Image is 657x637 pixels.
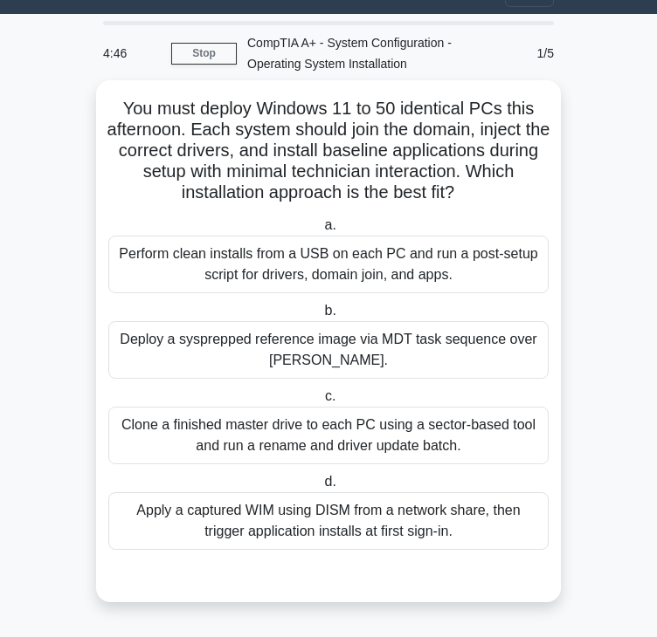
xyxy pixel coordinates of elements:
div: Apply a captured WIM using DISM from a network share, then trigger application installs at first ... [108,492,549,550]
span: c. [325,388,335,403]
h5: You must deploy Windows 11 to 50 identical PCs this afternoon. Each system should join the domain... [107,98,550,204]
div: Perform clean installs from a USB on each PC and run a post-setup script for drivers, domain join... [108,236,549,293]
div: CompTIA A+ - System Configuration - Operating System Installation [237,25,486,81]
div: 4:46 [93,36,171,71]
span: a. [325,217,336,232]
div: Clone a finished master drive to each PC using a sector-based tool and run a rename and driver up... [108,407,549,464]
span: b. [325,303,336,318]
div: 1/5 [486,36,564,71]
span: d. [325,474,336,489]
a: Stop [171,43,237,65]
div: Deploy a sysprepped reference image via MDT task sequence over [PERSON_NAME]. [108,321,549,379]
